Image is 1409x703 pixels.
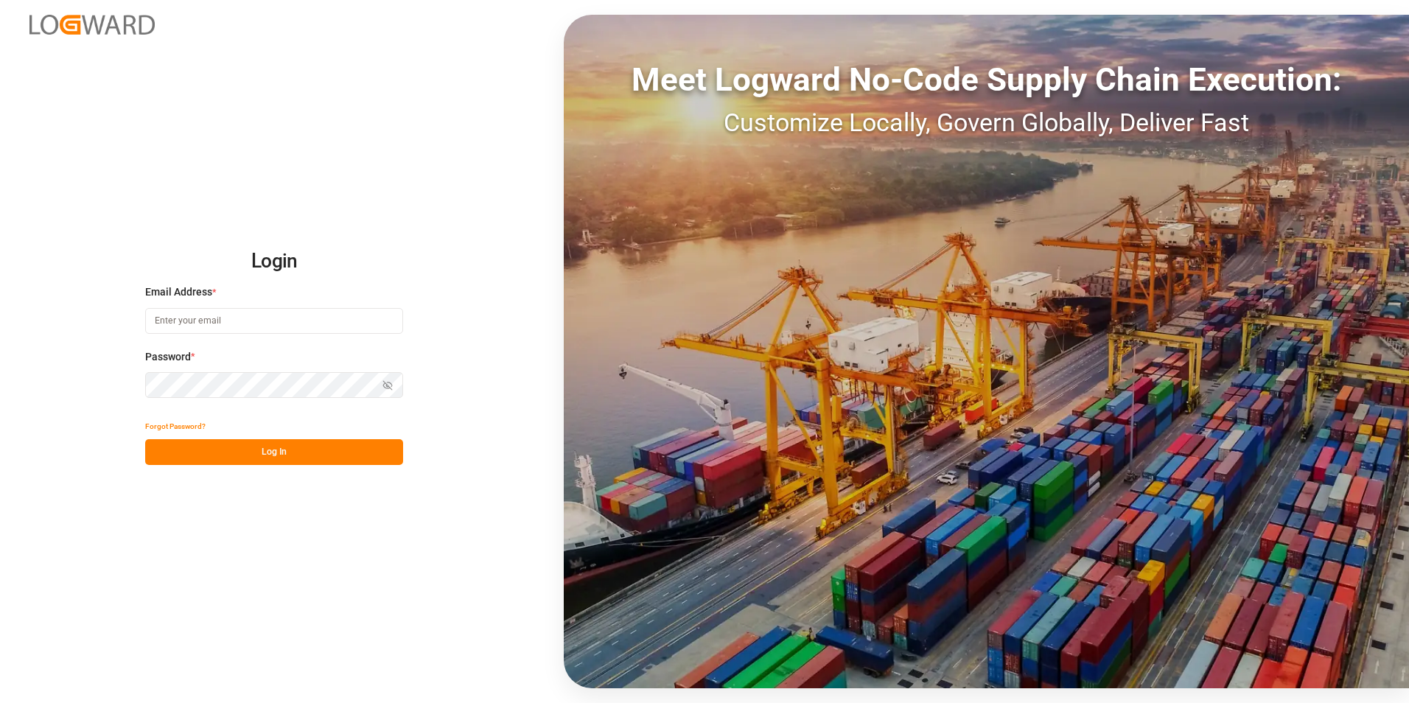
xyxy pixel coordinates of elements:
[145,284,212,300] span: Email Address
[145,238,403,285] h2: Login
[145,349,191,365] span: Password
[564,104,1409,141] div: Customize Locally, Govern Globally, Deliver Fast
[564,55,1409,104] div: Meet Logward No-Code Supply Chain Execution:
[29,15,155,35] img: Logward_new_orange.png
[145,413,206,439] button: Forgot Password?
[145,439,403,465] button: Log In
[145,308,403,334] input: Enter your email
